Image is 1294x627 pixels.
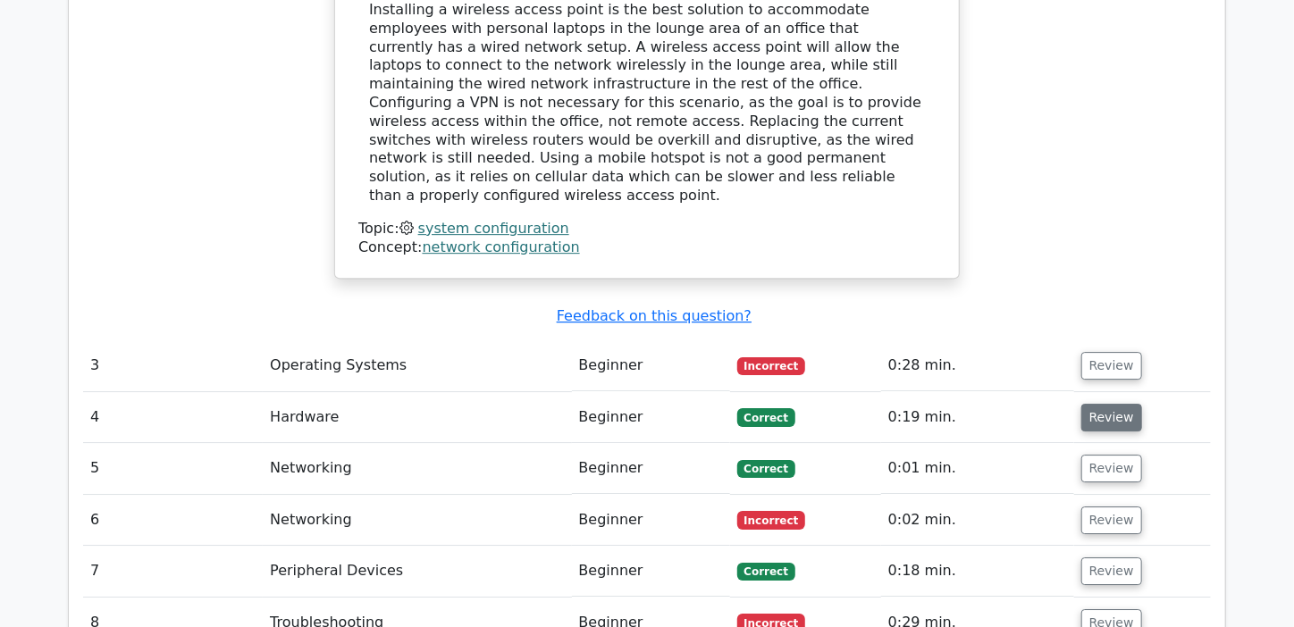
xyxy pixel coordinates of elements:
[1081,352,1142,380] button: Review
[572,443,730,494] td: Beginner
[1081,455,1142,482] button: Review
[572,392,730,443] td: Beginner
[881,495,1074,546] td: 0:02 min.
[83,392,263,443] td: 4
[557,307,752,324] a: Feedback on this question?
[83,495,263,546] td: 6
[263,340,571,391] td: Operating Systems
[263,546,571,597] td: Peripheral Devices
[737,511,806,529] span: Incorrect
[881,392,1074,443] td: 0:19 min.
[1081,404,1142,431] button: Review
[737,460,795,478] span: Correct
[263,392,571,443] td: Hardware
[83,546,263,597] td: 7
[1081,557,1142,585] button: Review
[1081,506,1142,534] button: Review
[358,220,936,238] div: Topic:
[881,340,1074,391] td: 0:28 min.
[263,495,571,546] td: Networking
[881,443,1074,494] td: 0:01 min.
[572,495,730,546] td: Beginner
[423,238,580,255] a: network configuration
[737,563,795,581] span: Correct
[263,443,571,494] td: Networking
[572,340,730,391] td: Beginner
[572,546,730,597] td: Beginner
[83,443,263,494] td: 5
[881,546,1074,597] td: 0:18 min.
[418,220,569,237] a: system configuration
[737,357,806,375] span: Incorrect
[369,1,925,205] div: Installing a wireless access point is the best solution to accommodate employees with personal la...
[358,238,936,257] div: Concept:
[83,340,263,391] td: 3
[737,408,795,426] span: Correct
